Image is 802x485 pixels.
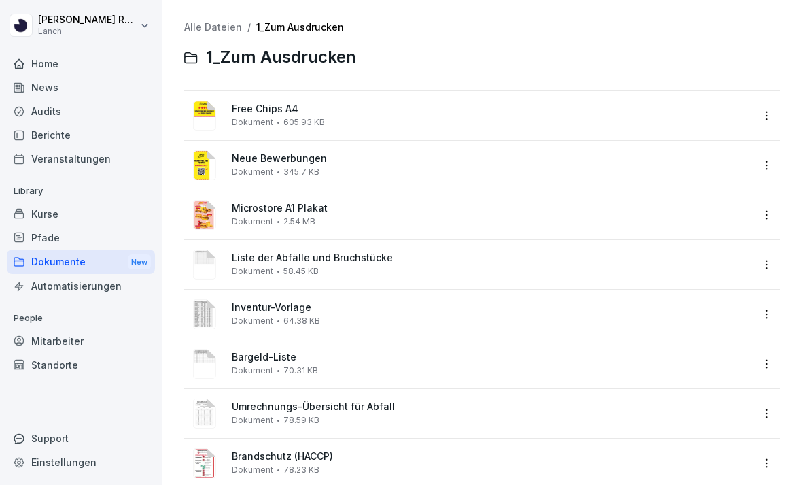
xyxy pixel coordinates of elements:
span: 58.45 KB [283,267,319,276]
span: 78.23 KB [283,465,319,475]
a: Home [7,52,155,76]
a: 1_Zum Ausdrucken [256,21,344,33]
a: DokumenteNew [7,250,155,275]
p: Library [7,180,155,202]
span: Dokument [232,267,273,276]
span: Bargeld-Liste [232,352,752,363]
a: Mitarbeiter [7,329,155,353]
a: Pfade [7,226,155,250]
span: 70.31 KB [283,366,318,375]
span: Dokument [232,217,273,227]
a: Standorte [7,353,155,377]
a: Automatisierungen [7,274,155,298]
p: Lanch [38,27,137,36]
div: Dokumente [7,250,155,275]
div: New [128,254,151,270]
a: Veranstaltungen [7,147,155,171]
span: Inventur-Vorlage [232,302,752,314]
span: 64.38 KB [283,316,320,326]
span: Dokument [232,465,273,475]
a: Einstellungen [7,450,155,474]
span: / [247,22,251,33]
a: Berichte [7,123,155,147]
p: People [7,307,155,329]
span: Free Chips A4 [232,103,752,115]
span: Dokument [232,416,273,425]
span: 605.93 KB [283,118,325,127]
span: Dokument [232,316,273,326]
a: Kurse [7,202,155,226]
span: Dokument [232,167,273,177]
span: Liste der Abfälle und Bruchstücke [232,252,752,264]
span: Microstore A1 Plakat [232,203,752,214]
span: 1_Zum Ausdrucken [206,48,356,67]
p: [PERSON_NAME] Renner [38,14,137,26]
a: Alle Dateien [184,21,242,33]
span: 345.7 KB [283,167,319,177]
span: Dokument [232,118,273,127]
a: Audits [7,99,155,123]
span: Neue Bewerbungen [232,153,752,165]
span: Dokument [232,366,273,375]
span: Umrechnungs-Übersicht für Abfall [232,401,752,413]
span: Brandschutz (HACCP) [232,451,752,463]
div: Support [7,427,155,450]
span: 78.59 KB [283,416,319,425]
span: 2.54 MB [283,217,315,227]
a: News [7,76,155,99]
